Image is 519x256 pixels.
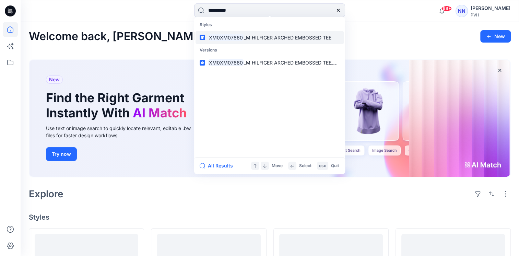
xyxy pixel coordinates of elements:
[196,44,344,57] p: Versions
[46,91,190,120] h1: Find the Right Garment Instantly With
[196,56,344,69] a: XM0XM07860_M HILFIGER ARCHED EMBOSSED TEE_PROTO_V01
[133,105,187,120] span: AI Match
[200,162,237,170] button: All Results
[46,147,77,161] button: Try now
[331,162,339,170] p: Quit
[196,19,344,31] p: Styles
[208,34,244,42] mark: XM0XM07860
[29,188,63,199] h2: Explore
[244,35,331,40] span: _M HILFIGER ARCHED EMBOSSED TEE
[299,162,311,170] p: Select
[29,30,204,43] h2: Welcome back, [PERSON_NAME]
[471,12,510,18] div: PVH
[46,125,200,139] div: Use text or image search to quickly locate relevant, editable .bw files for faster design workflows.
[244,60,360,66] span: _M HILFIGER ARCHED EMBOSSED TEE_PROTO_V01
[196,31,344,44] a: XM0XM07860_M HILFIGER ARCHED EMBOSSED TEE
[272,162,283,170] p: Move
[441,6,452,11] span: 99+
[456,5,468,17] div: NN
[480,30,511,43] button: New
[208,59,244,67] mark: XM0XM07860
[49,75,60,84] span: New
[29,213,511,221] h4: Styles
[319,162,326,170] p: esc
[471,4,510,12] div: [PERSON_NAME]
